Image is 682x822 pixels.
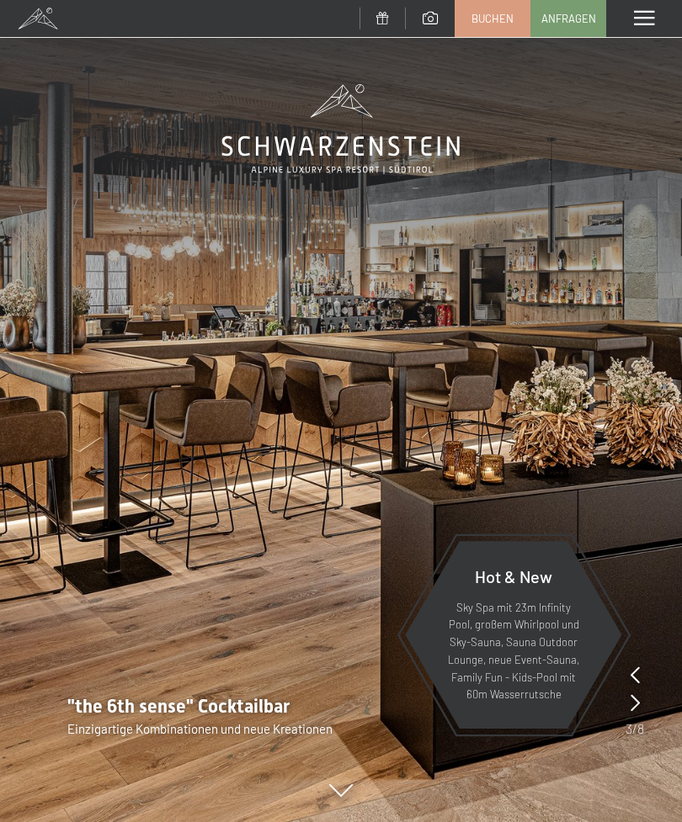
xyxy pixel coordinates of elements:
span: / [632,719,637,738]
span: 8 [637,719,644,738]
a: Hot & New Sky Spa mit 23m Infinity Pool, großem Whirlpool und Sky-Sauna, Sauna Outdoor Lounge, ne... [404,540,623,729]
span: Buchen [472,11,514,26]
p: Sky Spa mit 23m Infinity Pool, großem Whirlpool und Sky-Sauna, Sauna Outdoor Lounge, neue Event-S... [446,599,581,704]
a: Buchen [456,1,530,36]
span: Anfragen [541,11,596,26]
span: 3 [626,719,632,738]
span: "the 6th sense" Cocktailbar [67,696,290,717]
a: Anfragen [531,1,605,36]
span: Hot & New [475,566,552,586]
span: Einzigartige Kombinationen und neue Kreationen [67,721,333,736]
